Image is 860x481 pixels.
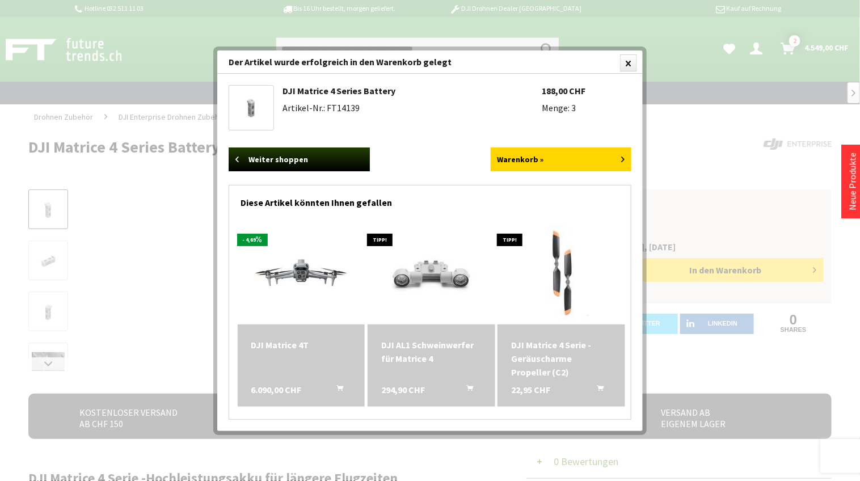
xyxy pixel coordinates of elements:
img: DJI Matrice 4T [238,238,365,310]
button: In den Warenkorb [323,383,350,398]
a: DJI Matrice 4 Series Battery [283,85,395,96]
a: DJI Matrice 4T 6.090,00 CHF In den Warenkorb [251,338,352,352]
div: DJI Matrice 4 Serie - Geräuscharme Propeller (C2) [511,338,612,379]
li: Menge: 3 [542,102,632,113]
span: 294,90 CHF [381,383,425,396]
div: DJI AL1 Schweinwerfer für Matrice 4 [381,338,482,365]
a: Weiter shoppen [229,147,370,171]
a: DJI Matrice 4 Series Battery [232,88,271,127]
a: Neue Produkte [847,153,858,210]
a: Warenkorb » [491,147,632,171]
button: In den Warenkorb [583,383,610,398]
a: DJI AL1 Schweinwerfer für Matrice 4 294,90 CHF In den Warenkorb [381,338,482,365]
div: Der Artikel wurde erfolgreich in den Warenkorb gelegt [217,50,643,74]
span: 6.090,00 CHF [251,383,302,396]
li: Artikel-Nr.: FT14139 [283,102,542,113]
li: 188,00 CHF [542,85,632,96]
img: DJI AL1 Schweinwerfer für Matrice 4 [368,231,495,316]
img: DJI Matrice 4 Series Battery [232,95,271,121]
div: DJI Matrice 4T [251,338,352,352]
div: Diese Artikel könnten Ihnen gefallen [241,185,619,214]
a: DJI Matrice 4 Serie - Geräuscharme Propeller (C2) 22,95 CHF In den Warenkorb [511,338,612,379]
button: In den Warenkorb [453,383,480,398]
img: DJI Matrice 4 Serie - Geräuscharme Propeller (C2) [498,226,625,322]
span: 22,95 CHF [511,383,550,396]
